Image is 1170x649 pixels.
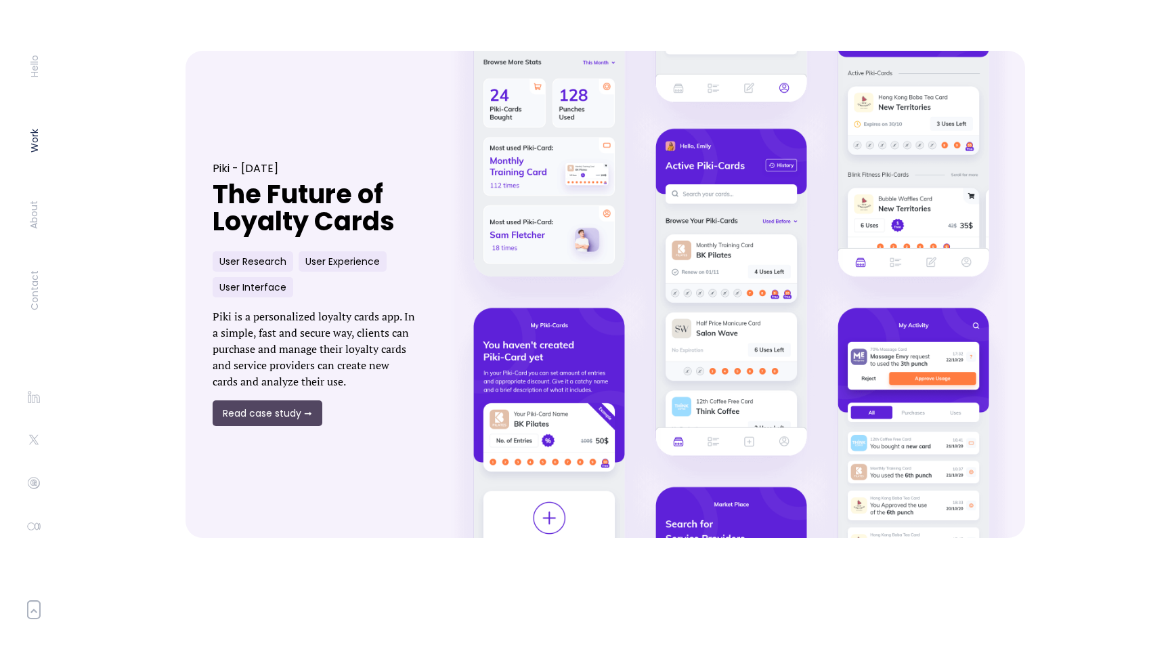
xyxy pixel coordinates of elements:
h1: The Future of Loyalty Cards [213,181,416,235]
div: Piki - [DATE] [213,162,416,175]
a: Work [27,129,41,152]
a: Contact [27,270,41,310]
div: User Experience [299,251,387,272]
a: Read case study ➞ [213,400,322,426]
div: User Interface [213,277,293,297]
a: Hello [27,54,41,77]
p: Piki is a personalized loyalty cards app. In a simple, fast and secure way, clients can purchase ... [213,308,416,390]
a: About [27,201,41,229]
div: User Research [213,251,293,272]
